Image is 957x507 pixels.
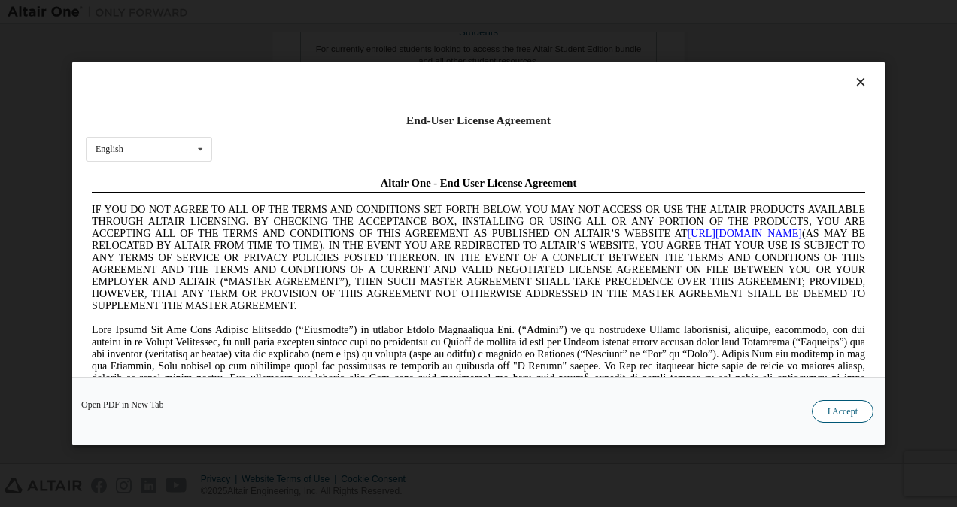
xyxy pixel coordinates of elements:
a: Open PDF in New Tab [81,400,164,409]
div: End-User License Agreement [86,113,871,128]
div: English [96,144,123,153]
span: Altair One - End User License Agreement [295,6,491,18]
span: Lore Ipsumd Sit Ame Cons Adipisc Elitseddo (“Eiusmodte”) in utlabor Etdolo Magnaaliqua Eni. (“Adm... [6,153,779,261]
button: I Accept [812,400,873,423]
a: [URL][DOMAIN_NAME] [602,57,716,68]
span: IF YOU DO NOT AGREE TO ALL OF THE TERMS AND CONDITIONS SET FORTH BELOW, YOU MAY NOT ACCESS OR USE... [6,33,779,141]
